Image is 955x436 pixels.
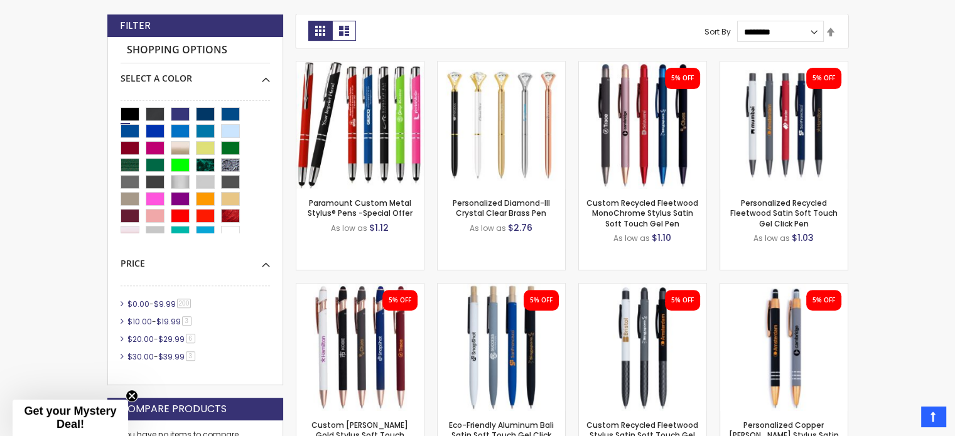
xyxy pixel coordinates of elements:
[671,74,694,83] div: 5% OFF
[613,233,650,243] span: As low as
[730,198,838,228] a: Personalized Recycled Fleetwood Satin Soft Touch Gel Click Pen
[720,284,848,411] img: Personalized Copper Penny Stylus Satin Soft Touch Click Metal Pen
[720,61,848,189] img: Personalized Recycled Fleetwood Satin Soft Touch Gel Click Pen
[720,61,848,72] a: Personalized Recycled Fleetwood Satin Soft Touch Gel Click Pen
[177,299,192,308] span: 200
[296,61,424,189] img: Paramount Custom Metal Stylus® Pens -Special Offer
[124,334,200,344] a: $20.00-$29.996
[792,231,814,244] span: $1.03
[127,316,152,327] span: $10.00
[308,198,413,218] a: Paramount Custom Metal Stylus® Pens -Special Offer
[579,61,706,189] img: Custom Recycled Fleetwood MonoChrome Stylus Satin Soft Touch Gel Pen
[579,284,706,411] img: Custom Recycled Fleetwood Stylus Satin Soft Touch Gel Click Pen
[704,26,731,37] label: Sort By
[389,296,411,305] div: 5% OFF
[124,299,196,309] a: $0.00-$9.99200
[13,400,128,436] div: Get your Mystery Deal!Close teaser
[120,402,227,416] strong: Compare Products
[158,334,185,344] span: $29.99
[331,223,367,233] span: As low as
[812,296,835,305] div: 5% OFF
[296,61,424,72] a: Paramount Custom Metal Stylus® Pens -Special Offer
[470,223,506,233] span: As low as
[296,283,424,294] a: Custom Lexi Rose Gold Stylus Soft Touch Recycled Aluminum Pen
[438,61,565,72] a: Personalized Diamond-III Crystal Clear Brass Pen
[120,19,151,33] strong: Filter
[308,21,332,41] strong: Grid
[812,74,835,83] div: 5% OFF
[453,198,550,218] a: Personalized Diamond-III Crystal Clear Brass Pen
[124,316,196,327] a: $10.00-$19.993
[720,283,848,294] a: Personalized Copper Penny Stylus Satin Soft Touch Click Metal Pen
[530,296,553,305] div: 5% OFF
[127,334,154,344] span: $20.00
[508,221,532,234] span: $2.76
[438,283,565,294] a: Eco-Friendly Aluminum Bali Satin Soft Touch Gel Click Pen
[121,63,270,85] div: Select A Color
[127,351,154,362] span: $30.00
[652,231,671,244] span: $1.10
[124,351,200,362] a: $30.00-$39.993
[438,61,565,189] img: Personalized Diamond-III Crystal Clear Brass Pen
[154,299,176,309] span: $9.99
[127,299,149,309] span: $0.00
[438,284,565,411] img: Eco-Friendly Aluminum Bali Satin Soft Touch Gel Click Pen
[851,402,955,436] iframe: Google Customer Reviews
[158,351,185,362] span: $39.99
[156,316,181,327] span: $19.99
[579,283,706,294] a: Custom Recycled Fleetwood Stylus Satin Soft Touch Gel Click Pen
[182,316,192,326] span: 3
[579,61,706,72] a: Custom Recycled Fleetwood MonoChrome Stylus Satin Soft Touch Gel Pen
[186,334,195,343] span: 6
[121,37,270,64] strong: Shopping Options
[126,390,138,402] button: Close teaser
[586,198,698,228] a: Custom Recycled Fleetwood MonoChrome Stylus Satin Soft Touch Gel Pen
[671,296,694,305] div: 5% OFF
[369,221,389,234] span: $1.12
[296,284,424,411] img: Custom Lexi Rose Gold Stylus Soft Touch Recycled Aluminum Pen
[753,233,790,243] span: As low as
[186,351,195,361] span: 3
[121,248,270,270] div: Price
[24,405,116,430] span: Get your Mystery Deal!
